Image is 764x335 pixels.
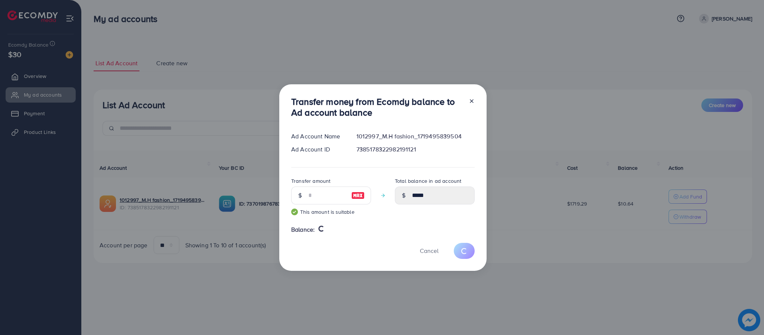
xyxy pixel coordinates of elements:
div: 1012997_M.H fashion_1719495839504 [350,132,481,141]
small: This amount is suitable [291,208,371,216]
label: Total balance in ad account [395,177,461,185]
div: Ad Account Name [285,132,350,141]
div: Ad Account ID [285,145,350,154]
div: 7385178322982191121 [350,145,481,154]
img: guide [291,209,298,215]
h3: Transfer money from Ecomdy balance to Ad account balance [291,96,463,118]
span: Cancel [420,247,438,255]
button: Cancel [411,243,448,259]
img: image [351,191,365,200]
span: Balance: [291,225,315,234]
label: Transfer amount [291,177,330,185]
